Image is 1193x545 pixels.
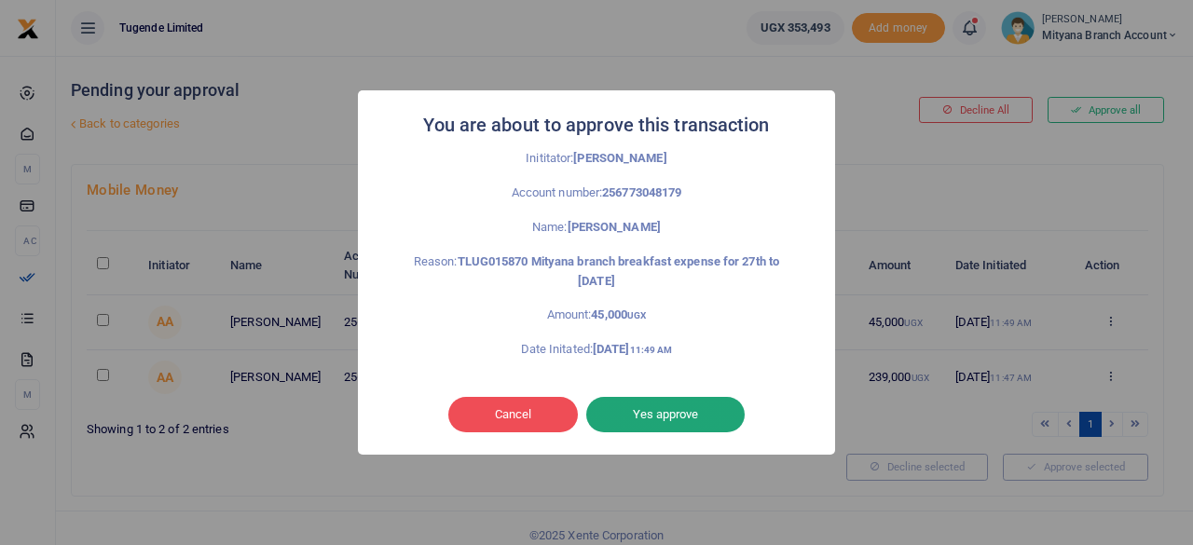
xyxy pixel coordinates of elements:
[602,185,681,199] strong: 256773048179
[399,218,794,238] p: Name:
[448,397,578,432] button: Cancel
[423,109,769,142] h2: You are about to approve this transaction
[399,149,794,169] p: Inititator:
[399,252,794,292] p: Reason:
[399,306,794,325] p: Amount:
[458,254,780,288] strong: TLUG015870 Mityana branch breakfast expense for 27th to [DATE]
[568,220,661,234] strong: [PERSON_NAME]
[586,397,745,432] button: Yes approve
[573,151,666,165] strong: [PERSON_NAME]
[591,307,646,321] strong: 45,000
[399,340,794,360] p: Date Initated:
[627,310,646,320] small: UGX
[593,342,672,356] strong: [DATE]
[630,345,673,355] small: 11:49 AM
[399,184,794,203] p: Account number:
